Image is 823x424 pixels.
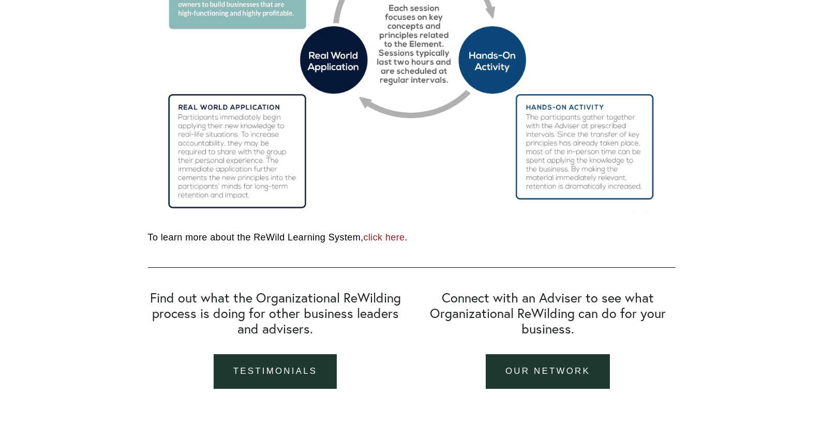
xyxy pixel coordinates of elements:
[214,354,337,389] a: testimonials
[364,232,405,243] a: click here
[486,354,610,389] a: Our Network
[148,290,403,337] h2: Find out what the Organizational ReWilding process is doing for other business leaders and advisers.
[421,290,676,337] h2: Connect with an Adviser to see what Organizational ReWilding can do for your business.
[148,230,676,245] p: To learn more about the ReWild Learning System, .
